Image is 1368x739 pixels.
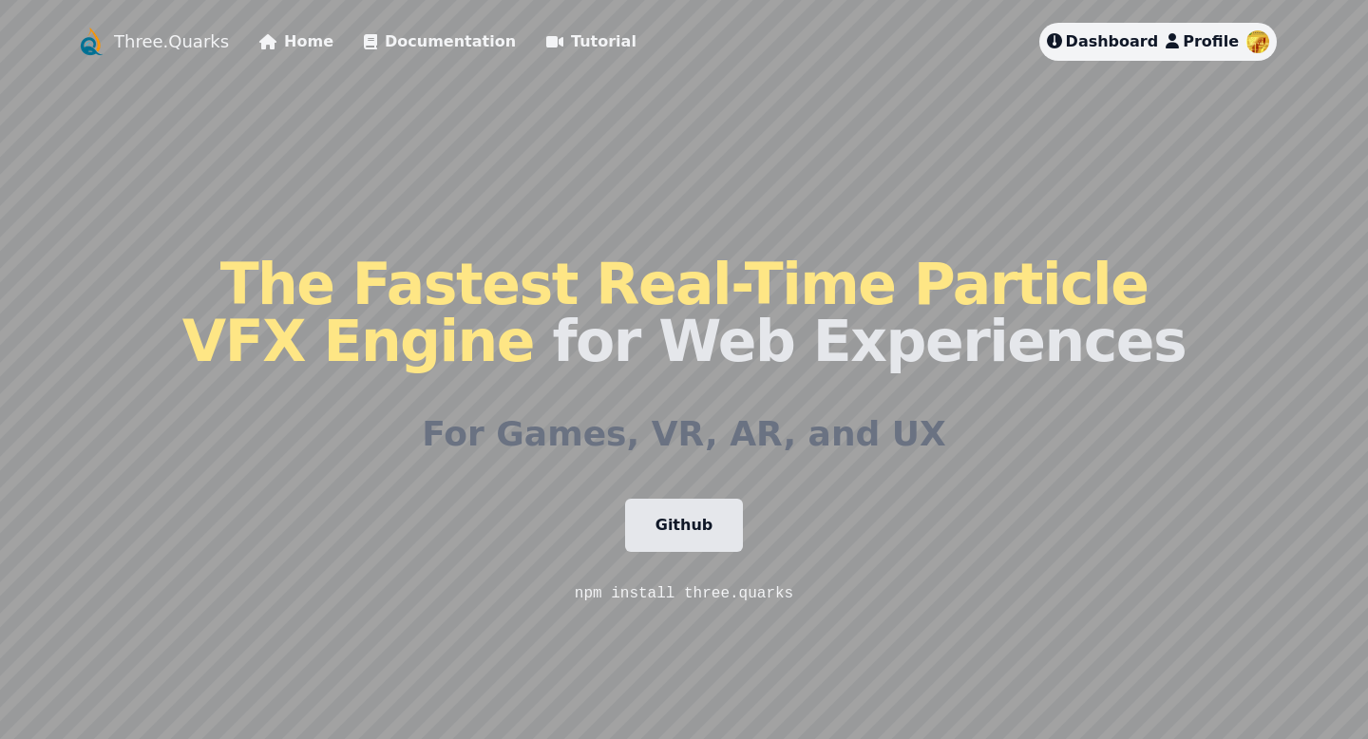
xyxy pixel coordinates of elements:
a: Github [625,499,744,552]
a: Home [259,30,333,53]
a: Dashboard [1047,30,1159,53]
span: Profile [1183,32,1239,50]
h1: for Web Experiences [182,256,1186,369]
a: Documentation [364,30,516,53]
a: Tutorial [546,30,636,53]
h2: For Games, VR, AR, and UX [422,415,946,453]
a: Profile [1166,30,1239,53]
code: npm install three.quarks [575,585,793,602]
span: Dashboard [1066,32,1159,50]
img: gh-z profile image [1246,30,1269,53]
span: The Fastest Real-Time Particle VFX Engine [182,251,1149,374]
a: Three.Quarks [114,28,229,55]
